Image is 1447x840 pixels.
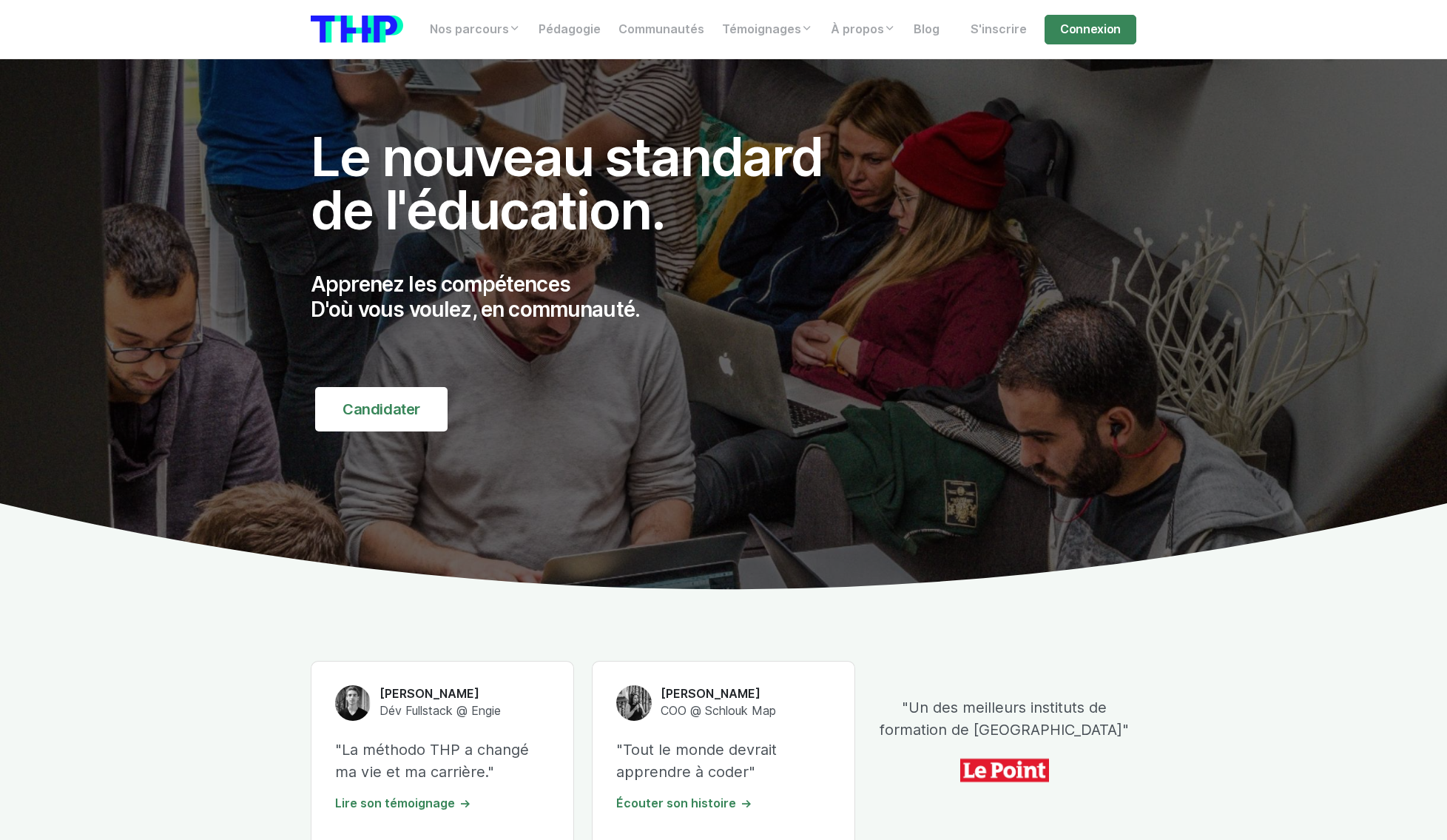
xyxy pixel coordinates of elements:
[335,685,371,721] img: Titouan
[335,796,471,810] a: Lire son témoignage
[713,15,822,44] a: Témoignages
[530,15,610,44] a: Pédagogie
[960,753,1049,788] img: icon
[905,15,948,44] a: Blog
[315,387,448,431] a: Candidater
[311,16,403,43] img: logo
[616,685,652,721] img: Melisande
[311,130,855,237] h1: Le nouveau standard de l'éducation.
[380,686,501,702] h6: [PERSON_NAME]
[311,272,855,322] p: Apprenez les compétences D'où vous voulez, en communauté.
[873,696,1136,741] p: "Un des meilleurs instituts de formation de [GEOGRAPHIC_DATA]"
[616,739,831,783] p: "Tout le monde devrait apprendre à coder"
[822,15,905,44] a: À propos
[962,15,1036,44] a: S'inscrire
[335,739,550,783] p: "La méthodo THP a changé ma vie et ma carrière."
[661,686,776,702] h6: [PERSON_NAME]
[610,15,713,44] a: Communautés
[616,796,752,810] a: Écouter son histoire
[421,15,530,44] a: Nos parcours
[380,704,501,718] span: Dév Fullstack @ Engie
[661,704,776,718] span: COO @ Schlouk Map
[1045,15,1136,44] a: Connexion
